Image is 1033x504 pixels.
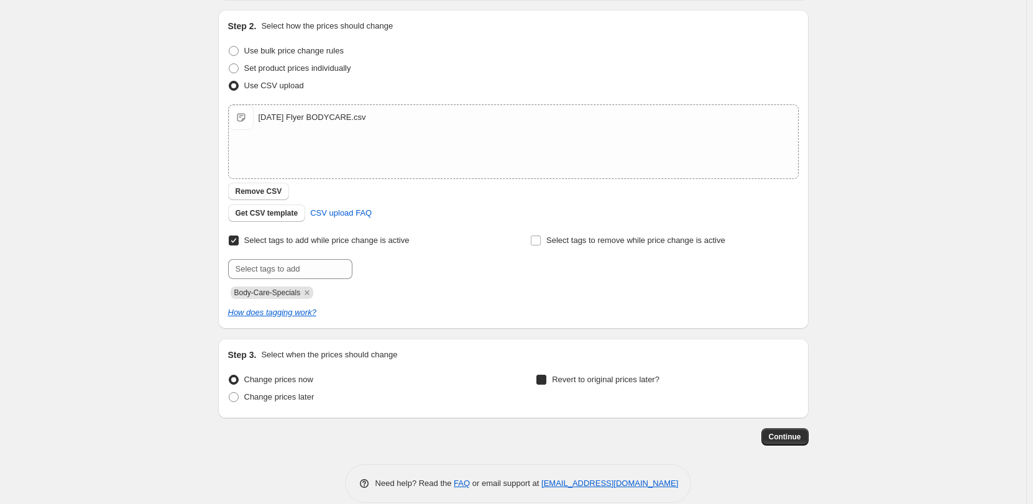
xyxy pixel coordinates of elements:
[228,259,352,279] input: Select tags to add
[259,111,366,124] div: [DATE] Flyer BODYCARE.csv
[769,432,801,442] span: Continue
[552,375,659,384] span: Revert to original prices later?
[236,208,298,218] span: Get CSV template
[228,183,290,200] button: Remove CSV
[375,479,454,488] span: Need help? Read the
[244,236,410,245] span: Select tags to add while price change is active
[228,308,316,317] a: How does tagging work?
[301,287,313,298] button: Remove Body-Care-Specials
[244,392,314,401] span: Change prices later
[470,479,541,488] span: or email support at
[228,204,306,222] button: Get CSV template
[244,63,351,73] span: Set product prices individually
[310,207,372,219] span: CSV upload FAQ
[303,203,379,223] a: CSV upload FAQ
[234,288,301,297] span: Body-Care-Specials
[228,20,257,32] h2: Step 2.
[541,479,678,488] a: [EMAIL_ADDRESS][DOMAIN_NAME]
[546,236,725,245] span: Select tags to remove while price change is active
[454,479,470,488] a: FAQ
[244,46,344,55] span: Use bulk price change rules
[244,375,313,384] span: Change prices now
[228,349,257,361] h2: Step 3.
[761,428,809,446] button: Continue
[261,349,397,361] p: Select when the prices should change
[236,186,282,196] span: Remove CSV
[261,20,393,32] p: Select how the prices should change
[244,81,304,90] span: Use CSV upload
